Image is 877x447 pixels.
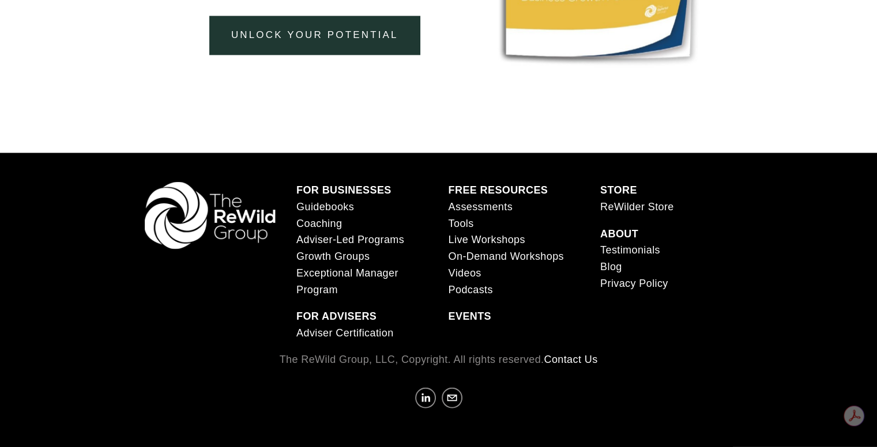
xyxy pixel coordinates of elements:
a: Growth Groups [296,248,370,265]
a: ABOUT [600,226,638,243]
a: LinkedIn [415,388,436,408]
a: EVENTS [448,308,491,325]
a: Coaching [296,215,342,232]
a: Contact Us [544,351,597,368]
strong: FREE RESOURCES [448,184,548,196]
a: FOR BUSINESSES [296,182,392,199]
a: unlock your potential [209,16,420,55]
a: Tools [448,215,473,232]
strong: ABOUT [600,228,638,240]
a: FOR ADVISERS [296,308,377,325]
a: ReWilder Store [600,199,674,215]
strong: STORE [600,184,637,196]
a: Assessments [448,199,512,215]
a: Exceptional Manager Program [296,265,428,298]
span: Growth Groups [296,251,370,262]
strong: FOR ADVISERS [296,310,377,322]
a: FREE RESOURCES [448,182,548,199]
p: The ReWild Group, LLC, Copyright. All rights reserved. [145,351,733,368]
a: karen@parker4you.com [442,388,462,408]
a: Podcasts [448,282,492,298]
a: Videos [448,265,481,282]
a: Testimonials [600,242,660,259]
a: Adviser-Led Programs [296,232,404,248]
a: Live Workshops [448,232,525,248]
strong: FOR BUSINESSES [296,184,392,196]
span: Exceptional Manager Program [296,267,398,296]
a: Privacy Policy [600,275,668,292]
a: Guidebooks [296,199,354,215]
strong: EVENTS [448,310,491,322]
a: STORE [600,182,637,199]
a: Adviser Certification [296,325,393,342]
a: Blog [600,259,622,275]
a: On-Demand Workshops [448,248,563,265]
